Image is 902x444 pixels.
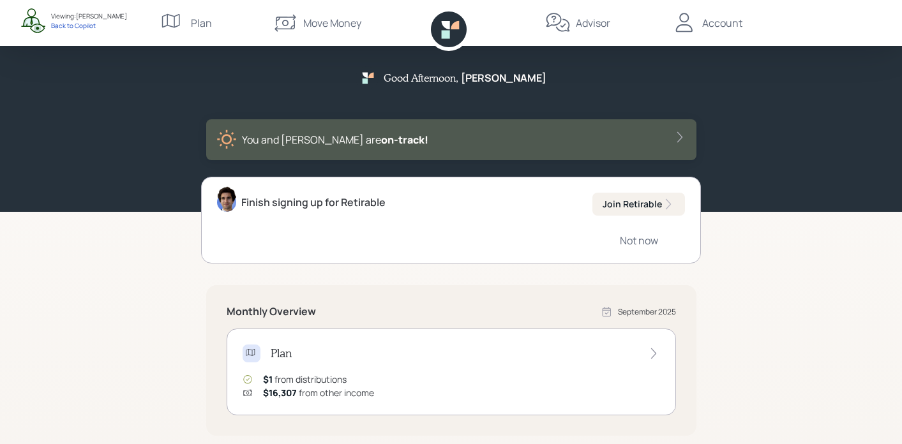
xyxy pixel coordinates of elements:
div: Finish signing up for Retirable [241,195,386,210]
div: September 2025 [618,306,676,318]
div: Account [702,15,742,31]
div: Not now [620,233,658,248]
span: on‑track! [381,133,428,147]
div: Viewing: [PERSON_NAME] [51,11,127,21]
div: Advisor [576,15,610,31]
h4: Plan [271,346,292,360]
div: Plan [191,15,212,31]
button: Join Retirable [592,193,685,216]
div: Join Retirable [603,198,675,211]
h5: [PERSON_NAME] [461,72,546,84]
div: You and [PERSON_NAME] are [242,132,428,147]
img: harrison-schaefer-headshot-2.png [217,186,236,212]
div: Back to Copilot [51,21,127,30]
h5: Monthly Overview [227,306,316,318]
span: $16,307 [263,387,297,399]
img: sunny-XHVQM73Q.digested.png [216,129,237,150]
div: Move Money [303,15,361,31]
div: from other income [263,386,374,399]
span: $1 [263,373,273,385]
div: from distributions [263,373,347,386]
h5: Good Afternoon , [384,71,458,84]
